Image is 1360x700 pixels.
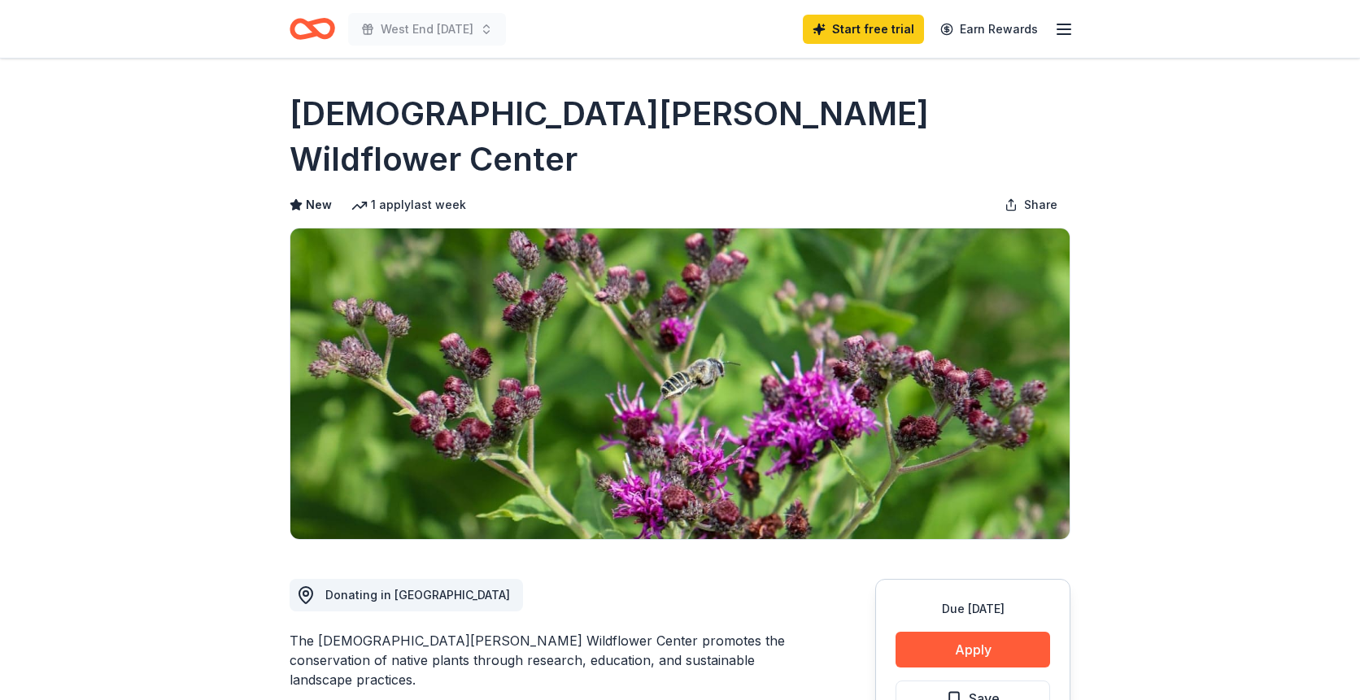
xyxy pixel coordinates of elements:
span: West End [DATE] [381,20,473,39]
div: 1 apply last week [351,195,466,215]
span: Donating in [GEOGRAPHIC_DATA] [325,588,510,602]
a: Start free trial [803,15,924,44]
button: Share [992,189,1070,221]
a: Home [290,10,335,48]
h1: [DEMOGRAPHIC_DATA][PERSON_NAME] Wildflower Center [290,91,1070,182]
span: New [306,195,332,215]
button: Apply [896,632,1050,667]
a: Earn Rewards [931,15,1048,44]
span: Share [1024,195,1057,215]
div: The [DEMOGRAPHIC_DATA][PERSON_NAME] Wildflower Center promotes the conservation of native plants ... [290,631,797,689]
button: West End [DATE] [348,13,506,46]
img: Image for Lady Bird Johnson Wildflower Center [290,228,1070,539]
div: Due [DATE] [896,599,1050,619]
